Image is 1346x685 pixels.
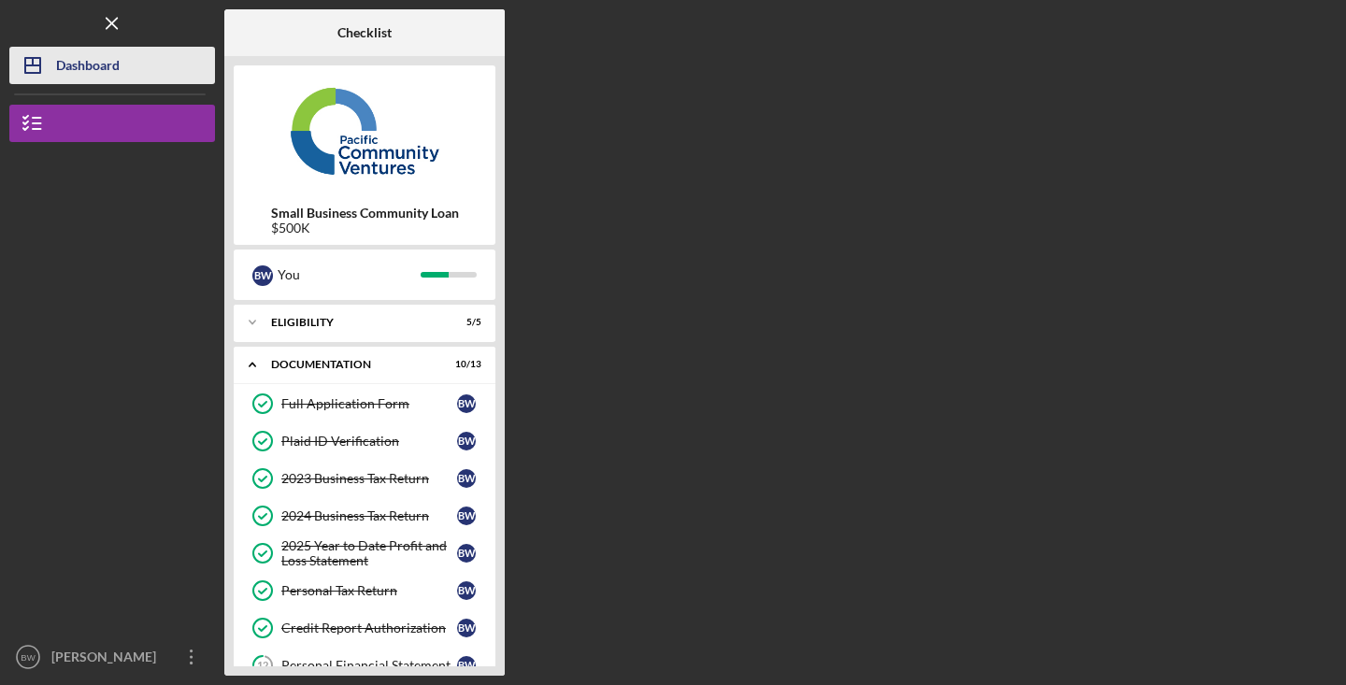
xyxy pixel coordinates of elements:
[271,317,435,328] div: Eligibility
[457,432,476,450] div: B W
[9,638,215,676] button: BW[PERSON_NAME]
[457,394,476,413] div: B W
[281,658,457,673] div: Personal Financial Statement
[278,259,421,291] div: You
[243,385,486,422] a: Full Application FormBW
[281,434,457,449] div: Plaid ID Verification
[448,317,481,328] div: 5 / 5
[243,609,486,647] a: Credit Report AuthorizationBW
[457,469,476,488] div: B W
[243,460,486,497] a: 2023 Business Tax ReturnBW
[243,497,486,535] a: 2024 Business Tax ReturnBW
[457,656,476,675] div: B W
[9,47,215,84] button: Dashboard
[252,265,273,286] div: B W
[243,535,486,572] a: 2025 Year to Date Profit and Loss StatementBW
[257,660,268,672] tspan: 12
[243,422,486,460] a: Plaid ID VerificationBW
[281,538,457,568] div: 2025 Year to Date Profit and Loss Statement
[337,25,392,40] b: Checklist
[457,544,476,563] div: B W
[281,396,457,411] div: Full Application Form
[457,581,476,600] div: B W
[281,508,457,523] div: 2024 Business Tax Return
[271,206,459,221] b: Small Business Community Loan
[448,359,481,370] div: 10 / 13
[281,583,457,598] div: Personal Tax Return
[234,75,495,187] img: Product logo
[457,619,476,637] div: B W
[47,638,168,680] div: [PERSON_NAME]
[457,507,476,525] div: B W
[271,359,435,370] div: Documentation
[281,621,457,635] div: Credit Report Authorization
[243,647,486,684] a: 12Personal Financial StatementBW
[271,221,459,235] div: $500K
[281,471,457,486] div: 2023 Business Tax Return
[243,572,486,609] a: Personal Tax ReturnBW
[21,652,36,663] text: BW
[56,47,120,89] div: Dashboard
